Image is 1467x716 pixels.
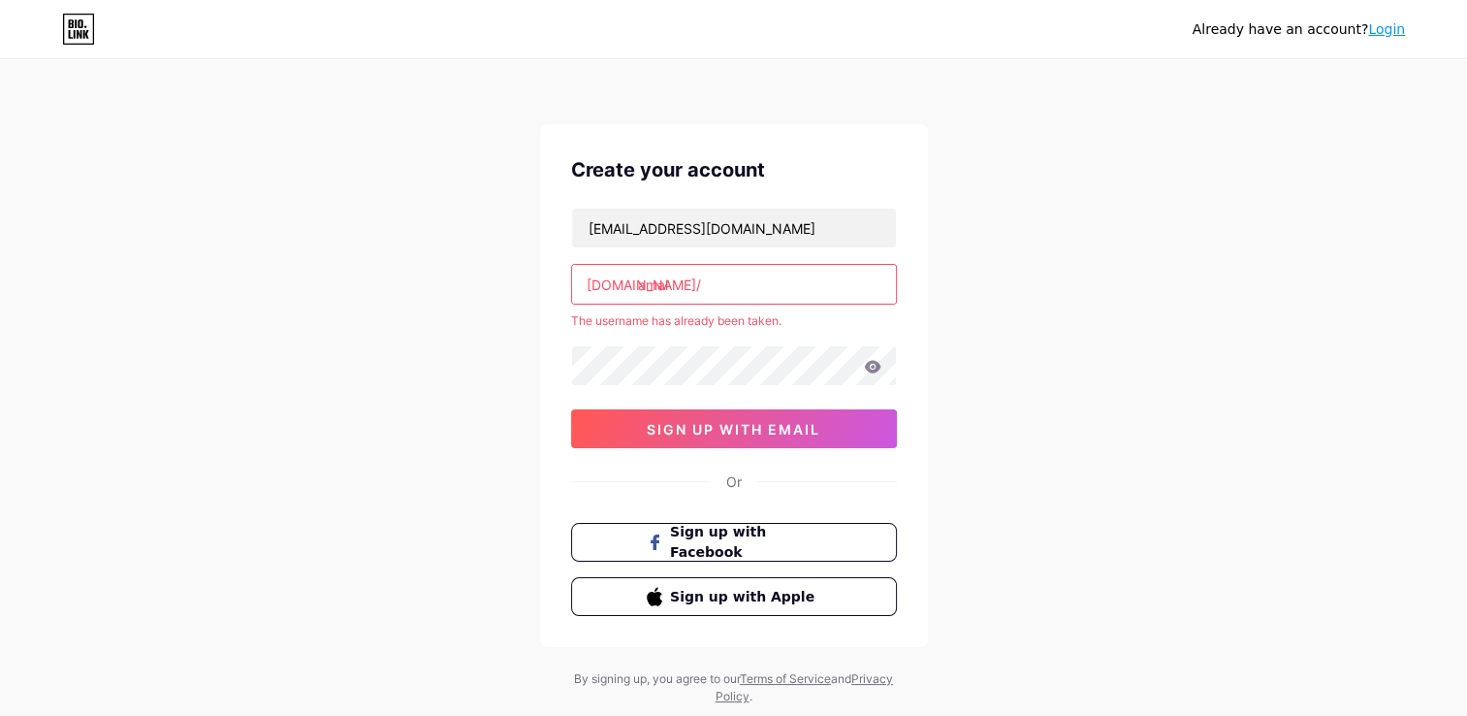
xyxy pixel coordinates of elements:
[571,523,897,562] button: Sign up with Facebook
[726,472,742,492] div: Or
[670,522,820,563] span: Sign up with Facebook
[571,312,897,330] div: The username has already been taken.
[670,587,820,607] span: Sign up with Apple
[569,670,899,705] div: By signing up, you agree to our and .
[1368,21,1405,37] a: Login
[740,671,831,686] a: Terms of Service
[571,577,897,616] button: Sign up with Apple
[1193,19,1405,40] div: Already have an account?
[572,265,896,304] input: username
[572,209,896,247] input: Email
[571,409,897,448] button: sign up with email
[647,421,820,438] span: sign up with email
[571,155,897,184] div: Create your account
[587,275,701,295] div: [DOMAIN_NAME]/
